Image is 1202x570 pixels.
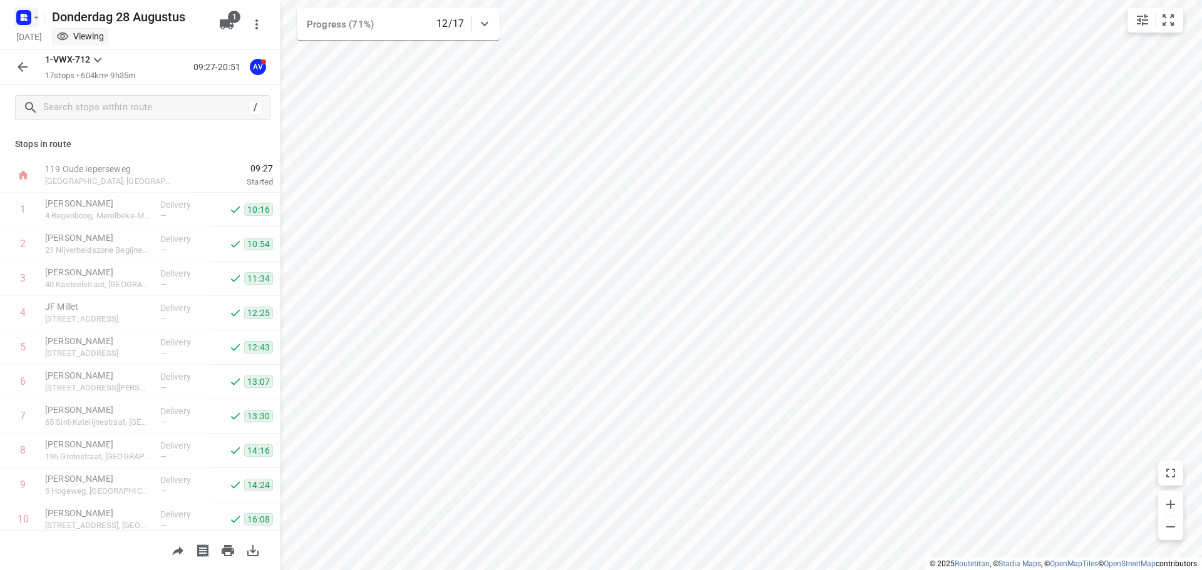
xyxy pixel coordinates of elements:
[45,313,150,325] p: 62 Dijkstraat, Steenokkerzeel
[45,416,150,429] p: 65 Sint-Katelijnestraat, Mechelen
[160,302,207,314] p: Delivery
[160,370,207,383] p: Delivery
[160,349,167,358] span: —
[190,544,215,556] span: Print shipping labels
[160,336,207,349] p: Delivery
[160,233,207,245] p: Delivery
[240,544,265,556] span: Download route
[229,375,242,388] svg: Done
[436,16,464,31] p: 12/17
[229,444,242,457] svg: Done
[160,474,207,486] p: Delivery
[20,375,26,387] div: 6
[193,61,245,74] p: 09:27-20:51
[45,404,150,416] p: [PERSON_NAME]
[20,410,26,422] div: 7
[160,245,167,255] span: —
[20,272,26,284] div: 3
[15,138,265,151] p: Stops in route
[229,238,242,250] svg: Done
[229,479,242,491] svg: Done
[244,479,273,491] span: 14:24
[45,70,135,82] p: 17 stops • 604km • 9h35m
[244,307,273,319] span: 12:25
[244,444,273,457] span: 14:16
[20,444,26,456] div: 8
[244,375,273,388] span: 13:07
[1128,8,1183,33] div: small contained button group
[1156,8,1181,33] button: Fit zoom
[45,347,150,360] p: 37 Langestraat, Kampenhout
[160,486,167,496] span: —
[244,513,273,526] span: 16:08
[45,507,150,519] p: [PERSON_NAME]
[160,452,167,461] span: —
[1050,559,1098,568] a: OpenMapTiles
[45,266,150,278] p: [PERSON_NAME]
[297,8,500,40] div: Progress (71%)12/17
[160,198,207,211] p: Delivery
[160,417,167,427] span: —
[955,559,990,568] a: Routetitan
[45,197,150,210] p: [PERSON_NAME]
[45,244,150,257] p: 21 Nijverheidszone Begijnenmeers, Liedekerke
[20,341,26,353] div: 5
[307,19,374,30] span: Progress (71%)
[229,307,242,319] svg: Done
[999,559,1041,568] a: Stadia Maps
[245,61,270,73] span: Assigned to Axel Verzele
[45,300,150,313] p: JF Millet
[244,238,273,250] span: 10:54
[45,210,150,222] p: 4 Regenboog, Merelbeke-Melle
[45,438,150,450] p: [PERSON_NAME]
[160,405,207,417] p: Delivery
[45,369,150,382] p: [PERSON_NAME]
[1104,559,1156,568] a: OpenStreetMap
[229,513,242,526] svg: Done
[215,544,240,556] span: Print route
[45,335,150,347] p: [PERSON_NAME]
[45,163,175,175] p: 119 Oude Ieperseweg
[45,450,150,463] p: 196 Grotestraat, Rotselaar
[229,272,242,285] svg: Done
[228,11,240,23] span: 1
[244,203,273,216] span: 10:16
[229,341,242,354] svg: Done
[45,382,150,394] p: 5 Emiel Hullebroecklaan, Zemst
[930,559,1197,568] li: © 2025 , © , © © contributors
[229,203,242,216] svg: Done
[20,238,26,250] div: 2
[244,272,273,285] span: 11:34
[229,410,242,422] svg: Done
[45,53,90,66] p: 1-VWX-712
[160,383,167,392] span: —
[45,232,150,244] p: [PERSON_NAME]
[45,485,150,497] p: 5 Hogeweg, [GEOGRAPHIC_DATA]
[244,410,273,422] span: 13:30
[160,521,167,530] span: —
[190,176,273,188] p: Started
[244,341,273,354] span: 12:43
[45,519,150,532] p: 10 Chemin de Tahier, Ohey
[56,30,104,43] div: You are currently in view mode. To make any changes, go to edit project.
[190,162,273,175] span: 09:27
[160,508,207,521] p: Delivery
[45,175,175,188] p: [GEOGRAPHIC_DATA], [GEOGRAPHIC_DATA]
[20,203,26,215] div: 1
[160,280,167,289] span: —
[45,278,150,291] p: 40 Kasteelstraat, [GEOGRAPHIC_DATA]
[160,314,167,323] span: —
[160,267,207,280] p: Delivery
[43,98,249,118] input: Search stops within route
[160,211,167,220] span: —
[249,101,262,115] div: /
[20,307,26,318] div: 4
[165,544,190,556] span: Share route
[160,439,207,452] p: Delivery
[18,513,29,525] div: 10
[45,472,150,485] p: [PERSON_NAME]
[20,479,26,491] div: 9
[214,12,239,37] button: 1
